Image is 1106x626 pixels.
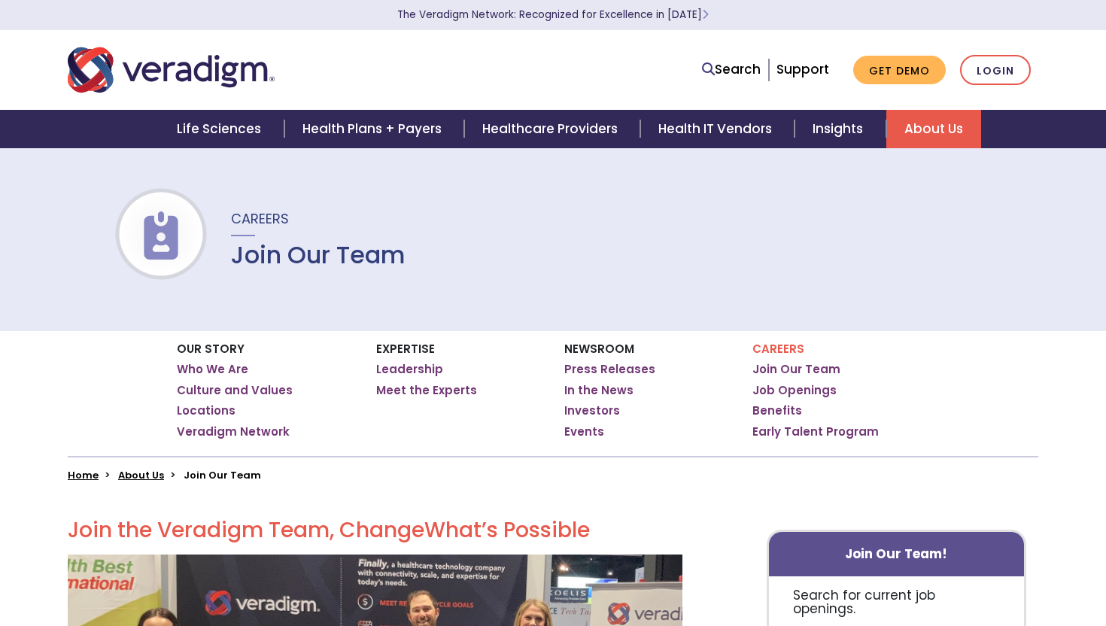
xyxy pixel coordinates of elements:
span: Careers [231,209,289,228]
a: Home [68,468,99,482]
span: What’s Possible [424,515,590,545]
a: Job Openings [752,383,837,398]
a: Locations [177,403,235,418]
a: Healthcare Providers [464,110,640,148]
a: About Us [886,110,981,148]
a: Benefits [752,403,802,418]
a: Health IT Vendors [640,110,795,148]
a: Meet the Experts [376,383,477,398]
a: Support [776,60,829,78]
a: Who We Are [177,362,248,377]
a: Press Releases [564,362,655,377]
a: Health Plans + Payers [284,110,464,148]
a: Early Talent Program [752,424,879,439]
span: Learn More [702,8,709,22]
a: Leadership [376,362,443,377]
a: In the News [564,383,634,398]
a: Login [960,55,1031,86]
strong: Join Our Team! [845,545,947,563]
a: Get Demo [853,56,946,85]
a: Culture and Values [177,383,293,398]
h1: Join Our Team [231,241,406,269]
a: Investors [564,403,620,418]
a: Search [702,59,761,80]
a: Life Sciences [159,110,284,148]
a: The Veradigm Network: Recognized for Excellence in [DATE]Learn More [397,8,709,22]
a: Events [564,424,604,439]
img: Veradigm logo [68,45,275,95]
a: Insights [795,110,886,148]
a: Veradigm Network [177,424,290,439]
h2: Join the Veradigm Team, Change [68,518,682,543]
a: About Us [118,468,164,482]
a: Join Our Team [752,362,840,377]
